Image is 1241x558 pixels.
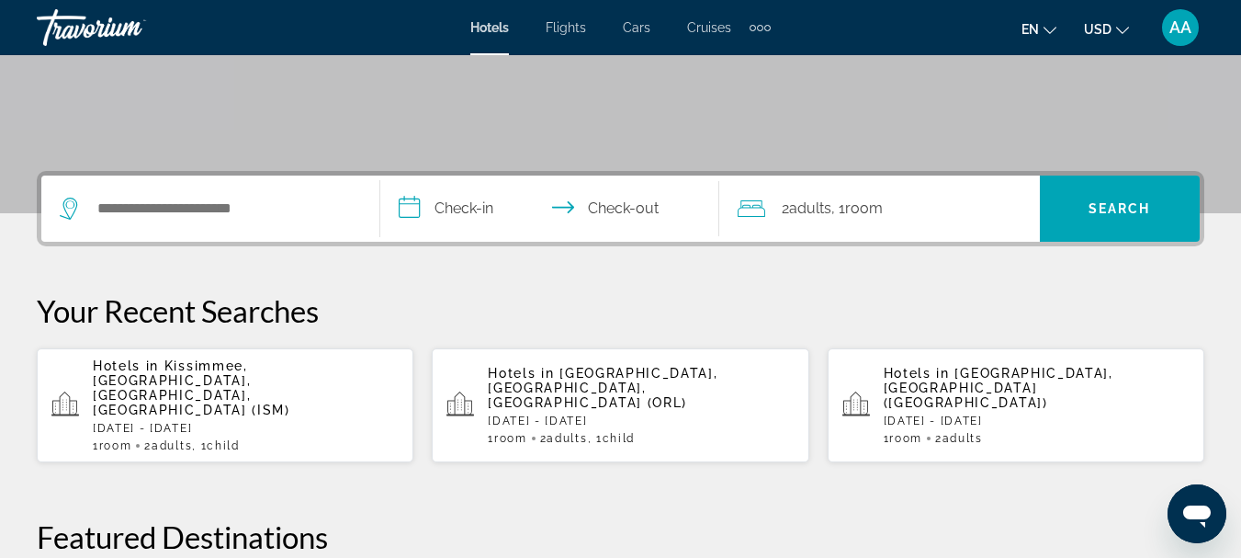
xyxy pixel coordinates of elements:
span: 1 [488,432,526,445]
span: 2 [540,432,588,445]
button: Check in and out dates [380,176,719,242]
span: Adults [942,432,983,445]
h2: Featured Destinations [37,518,1204,555]
span: Hotels in [93,359,159,373]
span: [GEOGRAPHIC_DATA], [GEOGRAPHIC_DATA], [GEOGRAPHIC_DATA] (ORL) [488,366,717,410]
button: Hotels in Kissimmee, [GEOGRAPHIC_DATA], [GEOGRAPHIC_DATA], [GEOGRAPHIC_DATA] (ISM)[DATE] - [DATE]... [37,347,413,463]
a: Cruises [687,20,731,35]
a: Travorium [37,4,220,51]
span: Kissimmee, [GEOGRAPHIC_DATA], [GEOGRAPHIC_DATA], [GEOGRAPHIC_DATA] (ISM) [93,359,290,417]
span: 2 [144,439,192,452]
span: Hotels in [488,366,554,381]
span: USD [1084,22,1111,37]
button: User Menu [1156,8,1204,47]
span: Room [889,432,922,445]
span: Room [494,432,527,445]
span: , 1 [192,439,239,452]
span: Search [1089,201,1151,216]
iframe: Button to launch messaging window [1168,484,1226,543]
button: Search [1040,176,1200,242]
span: , 1 [588,432,635,445]
p: [DATE] - [DATE] [488,415,794,427]
div: Search widget [41,176,1200,242]
p: Your Recent Searches [37,292,1204,329]
span: en [1021,22,1039,37]
button: Extra navigation items [750,13,771,42]
span: Adults [789,199,831,217]
span: 2 [782,196,831,222]
span: [GEOGRAPHIC_DATA], [GEOGRAPHIC_DATA] ([GEOGRAPHIC_DATA]) [884,366,1113,410]
span: Child [603,432,635,445]
a: Cars [623,20,650,35]
a: Hotels [470,20,509,35]
span: 2 [935,432,983,445]
span: Room [99,439,132,452]
button: Change currency [1084,16,1129,42]
span: 1 [884,432,922,445]
span: Room [845,199,883,217]
span: Child [207,439,239,452]
span: , 1 [831,196,883,222]
span: 1 [93,439,131,452]
p: [DATE] - [DATE] [93,422,399,435]
button: Change language [1021,16,1056,42]
span: Hotels in [884,366,950,381]
span: AA [1169,18,1191,37]
a: Flights [546,20,586,35]
span: Adults [547,432,587,445]
button: Hotels in [GEOGRAPHIC_DATA], [GEOGRAPHIC_DATA] ([GEOGRAPHIC_DATA])[DATE] - [DATE]1Room2Adults [828,347,1204,463]
span: Adults [152,439,192,452]
button: Hotels in [GEOGRAPHIC_DATA], [GEOGRAPHIC_DATA], [GEOGRAPHIC_DATA] (ORL)[DATE] - [DATE]1Room2Adult... [432,347,808,463]
p: [DATE] - [DATE] [884,415,1190,427]
button: Travelers: 2 adults, 0 children [719,176,1040,242]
